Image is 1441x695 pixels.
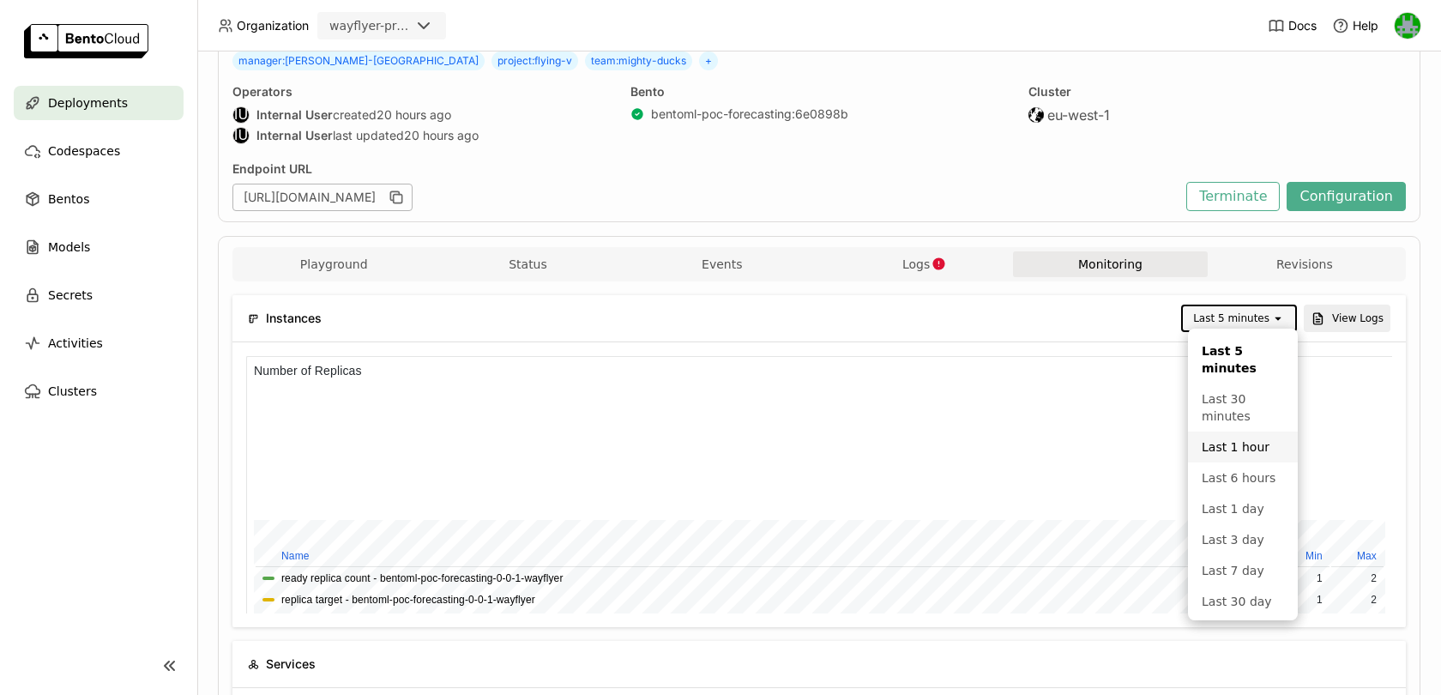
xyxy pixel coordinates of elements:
[1186,182,1280,211] button: Terminate
[232,106,250,124] div: Internal User
[35,236,219,252] button: bentoml-poc-forecasting-0-0-1-wayflyer
[268,233,317,253] td: 0%
[35,200,51,216] button: 2xx
[268,211,317,232] th: Minimum Value
[412,18,413,35] input: Selected wayflyer-prod.
[48,189,89,209] span: Bentos
[1,5,127,24] h6: In-Progress Request
[391,213,450,233] td: 8.18 GiB
[266,655,316,674] span: Services
[902,257,930,272] span: Logs
[1202,438,1284,456] div: Last 1 hour
[510,234,563,254] td: 391%
[1208,251,1402,277] button: Revisions
[1353,18,1378,33] span: Help
[319,211,371,232] th: Maximum Value
[398,190,457,211] th: Average Value
[630,84,1008,100] div: Bento
[232,127,610,144] div: last updated
[35,235,57,251] button: Total
[1395,13,1420,39] img: Sean Hickey
[319,233,371,253] td: 0%
[1188,329,1298,620] ul: Menu
[1202,390,1284,425] div: Last 30 minutes
[491,51,578,70] span: project : flying-v
[48,237,90,257] span: Models
[1288,18,1317,33] span: Docs
[48,381,97,402] span: Clusters
[232,184,413,211] div: [URL][DOMAIN_NAME]
[459,190,509,211] th: Minimum Value
[48,93,128,113] span: Deployments
[35,198,54,215] button: P90
[1,5,128,24] h6: GPU Memory Usage
[1,5,128,24] h6: Request Per Second
[237,251,431,277] button: Playground
[651,106,848,122] a: bentoml-poc-forecasting:6e0898b
[1202,593,1284,610] div: Last 30 day
[329,17,410,34] div: wayflyer-prod
[9,211,205,232] th: name
[35,241,54,257] button: P99
[699,51,718,70] span: +
[404,128,479,143] span: 20 hours ago
[1202,500,1284,517] div: Last 1 day
[1202,562,1284,579] div: Last 7 day
[246,356,1392,613] iframe: Number of Replicas
[1,5,79,24] h6: CPU Usage
[256,128,333,143] strong: Internal User
[625,251,819,277] button: Events
[48,333,103,354] span: Activities
[207,211,266,232] th: Average Value
[14,278,184,312] a: Secrets
[377,107,451,123] span: 20 hours ago
[233,128,249,143] div: IU
[459,213,509,233] td: 369%
[24,24,148,58] img: logo
[1271,311,1285,325] svg: open
[1013,251,1207,277] button: Monitoring
[1304,305,1390,332] button: View Logs
[35,177,54,193] button: P50
[48,285,93,305] span: Secrets
[398,234,457,254] td: 362%
[9,190,396,211] th: name
[508,190,563,211] th: Maximum Value
[398,213,457,233] td: 620%
[14,182,184,216] a: Bentos
[207,233,266,253] td: 0%
[14,326,184,360] a: Activities
[233,107,249,123] div: IU
[14,134,184,168] a: Codespaces
[510,213,563,233] td: 748%
[1287,182,1406,211] button: Configuration
[232,127,250,144] div: Internal User
[1,5,80,24] h6: GPU Usage
[237,18,309,33] span: Organization
[510,190,563,211] th: Maximum Value
[1202,469,1284,486] div: Last 6 hours
[232,106,610,124] div: created
[35,235,219,251] button: bentoml-poc-forecasting-0-0-1-wayflyer
[268,233,317,253] td: 0 MB
[1268,17,1317,34] a: Docs
[1202,342,1284,377] div: Last 5 minutes
[35,221,51,238] button: 4xx
[207,233,266,253] td: 0 MB
[1332,17,1378,34] div: Help
[256,107,333,123] strong: Internal User
[1028,84,1406,100] div: Cluster
[14,230,184,264] a: Models
[35,220,54,236] button: P95
[1193,310,1269,327] div: Last 5 minutes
